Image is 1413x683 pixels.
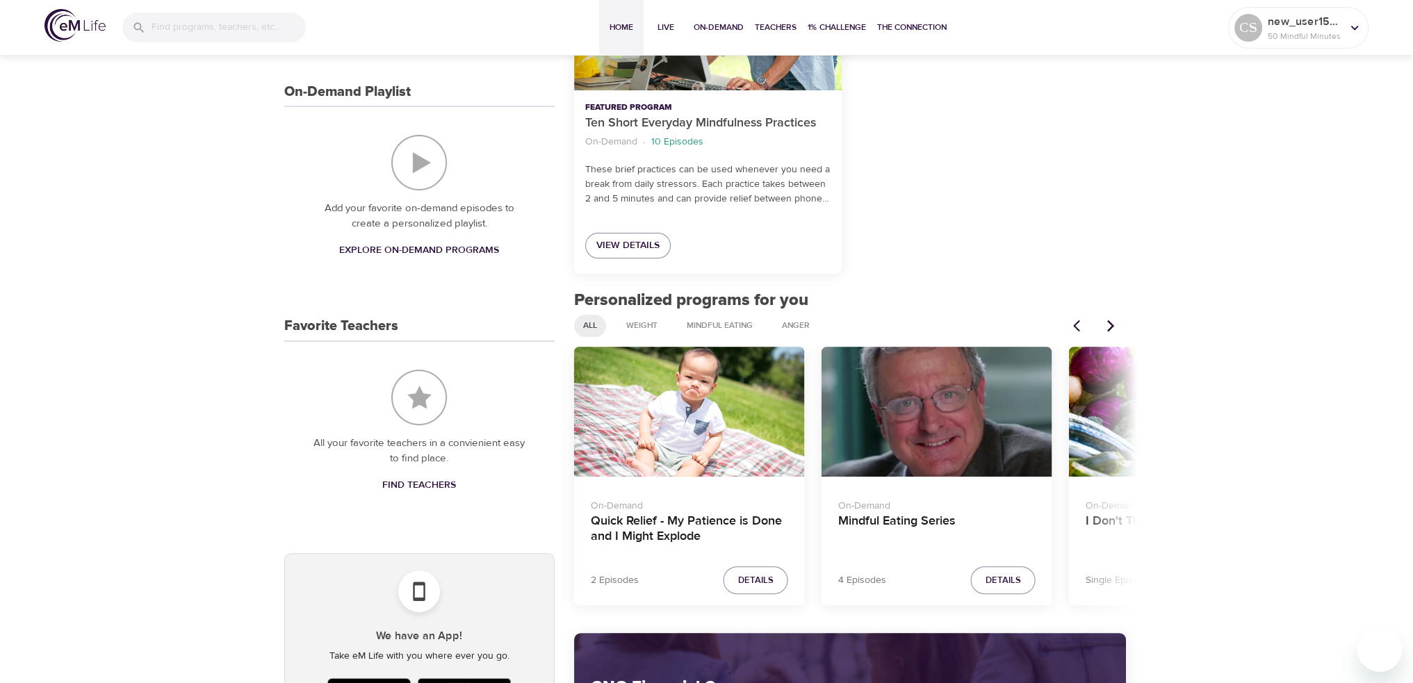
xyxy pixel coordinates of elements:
p: All your favorite teachers in a convienient easy to find place. [312,436,527,467]
div: Weight [617,315,667,337]
p: Take eM Life with you where ever you go. [296,649,543,664]
button: Previous items [1065,311,1095,341]
a: View Details [585,233,671,258]
span: Details [986,573,1021,589]
span: Details [738,573,774,589]
span: Teachers [755,20,797,35]
h3: Favorite Teachers [284,318,398,334]
button: Mindful Eating Series [822,347,1052,477]
p: On-Demand [1086,493,1283,513]
p: On-Demand [838,493,1036,513]
span: Explore On-Demand Programs [339,242,499,259]
p: Ten Short Everyday Mindfulness Practices [585,114,831,133]
button: I Don't Think I Like That! [1069,347,1300,477]
h2: Personalized programs for you [574,290,1127,311]
img: Favorite Teachers [391,370,447,425]
p: new_user1566335009 [1268,13,1341,30]
img: On-Demand Playlist [391,135,447,190]
span: The Connection [877,20,947,35]
span: Live [649,20,683,35]
div: CS [1234,14,1262,42]
nav: breadcrumb [585,133,831,151]
p: Featured Program [585,101,831,114]
a: Find Teachers [377,472,462,498]
p: 2 Episodes [591,573,639,588]
p: On-Demand [585,135,637,149]
p: 4 Episodes [838,573,886,588]
p: These brief practices can be used whenever you need a break from daily stressors. Each practice t... [585,163,831,206]
div: Anger [773,315,819,337]
h4: Mindful Eating Series [838,513,1036,547]
li: · [643,133,646,151]
p: 10 Episodes [651,135,703,149]
h3: On-Demand Playlist [284,84,411,100]
h4: Quick Relief - My Patience is Done and I Might Explode [591,513,788,547]
span: Mindful Eating [678,320,761,331]
iframe: Button to launch messaging window [1357,627,1402,672]
div: Mindful Eating [678,315,762,337]
span: View Details [596,237,660,254]
span: All [575,320,605,331]
a: Explore On-Demand Programs [334,238,505,263]
p: 50 Mindful Minutes [1268,30,1341,42]
button: Quick Relief - My Patience is Done and I Might Explode [574,347,805,477]
img: logo [44,9,106,42]
span: On-Demand [694,20,744,35]
button: Details [724,566,788,595]
span: Anger [774,320,818,331]
p: On-Demand [591,493,788,513]
span: Weight [618,320,666,331]
h4: I Don't Think I Like That! [1086,513,1283,547]
p: Add your favorite on-demand episodes to create a personalized playlist. [312,201,527,232]
button: Next items [1095,311,1126,341]
h5: We have an App! [296,629,543,643]
div: All [574,315,606,337]
input: Find programs, teachers, etc... [152,13,306,42]
button: Details [971,566,1036,595]
p: Single Episode [1086,573,1150,588]
span: Home [605,20,638,35]
span: 1% Challenge [808,20,866,35]
span: Find Teachers [382,477,456,494]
